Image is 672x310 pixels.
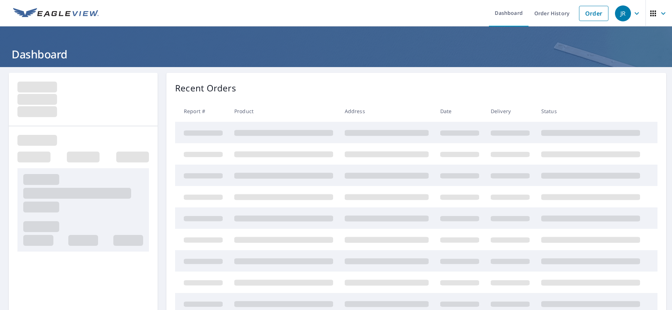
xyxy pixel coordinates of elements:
a: Order [579,6,608,21]
p: Recent Orders [175,82,236,95]
th: Address [339,100,434,122]
h1: Dashboard [9,47,663,62]
th: Status [535,100,646,122]
div: JR [615,5,631,21]
th: Date [434,100,485,122]
th: Delivery [485,100,535,122]
img: EV Logo [13,8,99,19]
th: Product [228,100,339,122]
th: Report # [175,100,228,122]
